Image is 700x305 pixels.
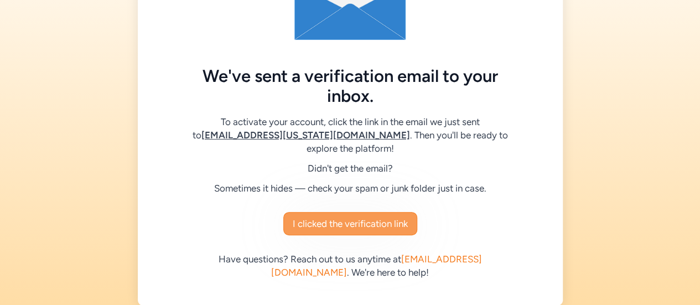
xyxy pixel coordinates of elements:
[191,182,510,195] div: Sometimes it hides — check your spam or junk folder just in case.
[191,115,510,155] div: To activate your account, click the link in the email we just sent to . Then you'll be ready to e...
[293,217,408,230] span: I clicked the verification link
[191,252,510,279] div: Have questions? Reach out to us anytime at . We're here to help!
[201,130,410,141] span: [EMAIL_ADDRESS][US_STATE][DOMAIN_NAME]
[191,162,510,175] div: Didn't get the email?
[283,212,417,235] button: I clicked the verification link
[191,66,510,106] h5: We've sent a verification email to your inbox.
